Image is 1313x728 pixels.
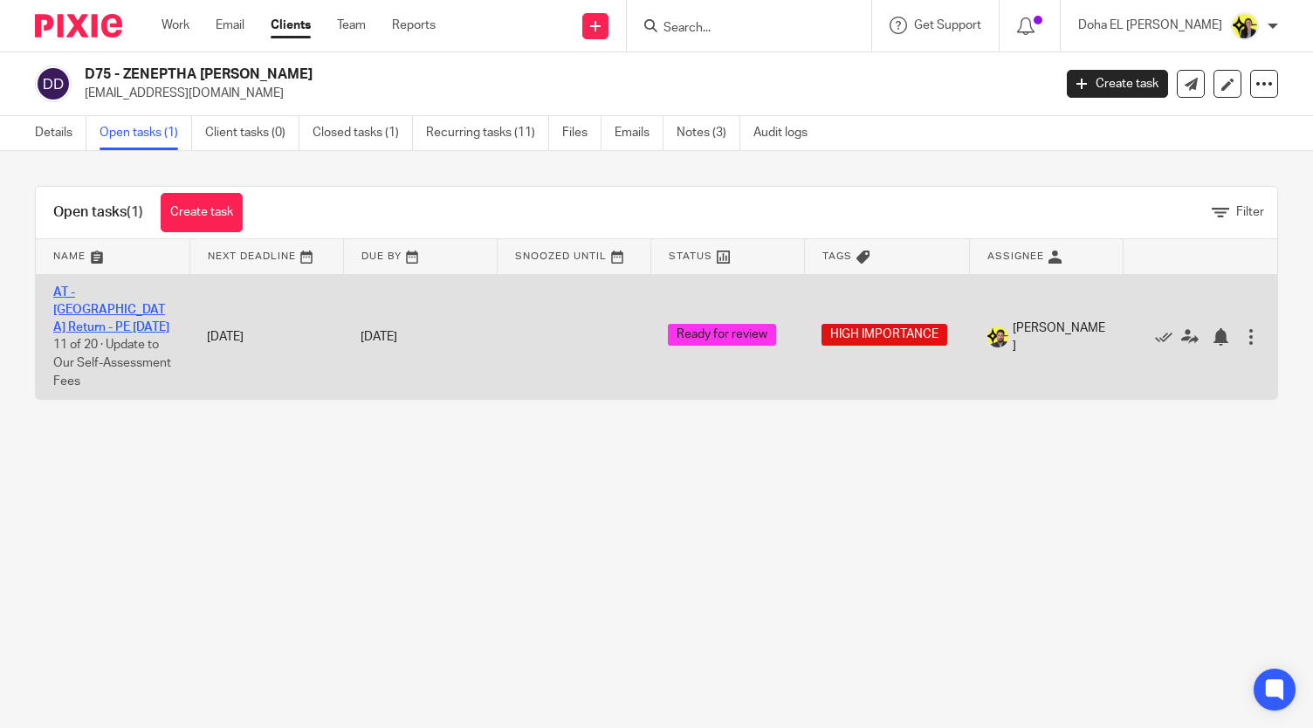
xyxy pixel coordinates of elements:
a: Open tasks (1) [100,116,192,150]
a: Files [562,116,602,150]
a: Notes (3) [677,116,740,150]
span: Ready for review [668,324,776,346]
h2: D75 - ZENEPTHA [PERSON_NAME] [85,65,849,84]
input: Search [662,21,819,37]
a: Recurring tasks (11) [426,116,549,150]
a: Emails [615,116,663,150]
p: Doha EL [PERSON_NAME] [1078,17,1222,34]
td: [DATE] [189,274,343,399]
img: svg%3E [35,65,72,102]
span: 11 of 20 · Update to Our Self-Assessment Fees [53,340,171,388]
a: Closed tasks (1) [313,116,413,150]
span: [PERSON_NAME] [1013,319,1106,355]
a: Clients [271,17,311,34]
a: Create task [1067,70,1168,98]
h1: Open tasks [53,203,143,222]
img: Pixie [35,14,122,38]
a: Audit logs [753,116,821,150]
span: Status [669,251,712,261]
a: Reports [392,17,436,34]
span: Tags [822,251,852,261]
img: Netra-New-Starbridge-Yellow.jpg [987,326,1008,347]
a: Work [162,17,189,34]
a: Details [35,116,86,150]
a: Team [337,17,366,34]
span: Get Support [914,19,981,31]
span: [DATE] [361,331,397,343]
span: Snoozed Until [515,251,607,261]
a: Email [216,17,244,34]
a: Mark as done [1155,328,1181,346]
p: [EMAIL_ADDRESS][DOMAIN_NAME] [85,85,1041,102]
img: Doha-Starbridge.jpg [1231,12,1259,40]
span: Filter [1236,206,1264,218]
a: Create task [161,193,243,232]
span: (1) [127,205,143,219]
a: AT - [GEOGRAPHIC_DATA] Return - PE [DATE] [53,286,169,334]
span: HIGH IMPORTANCE [821,324,947,346]
a: Client tasks (0) [205,116,299,150]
